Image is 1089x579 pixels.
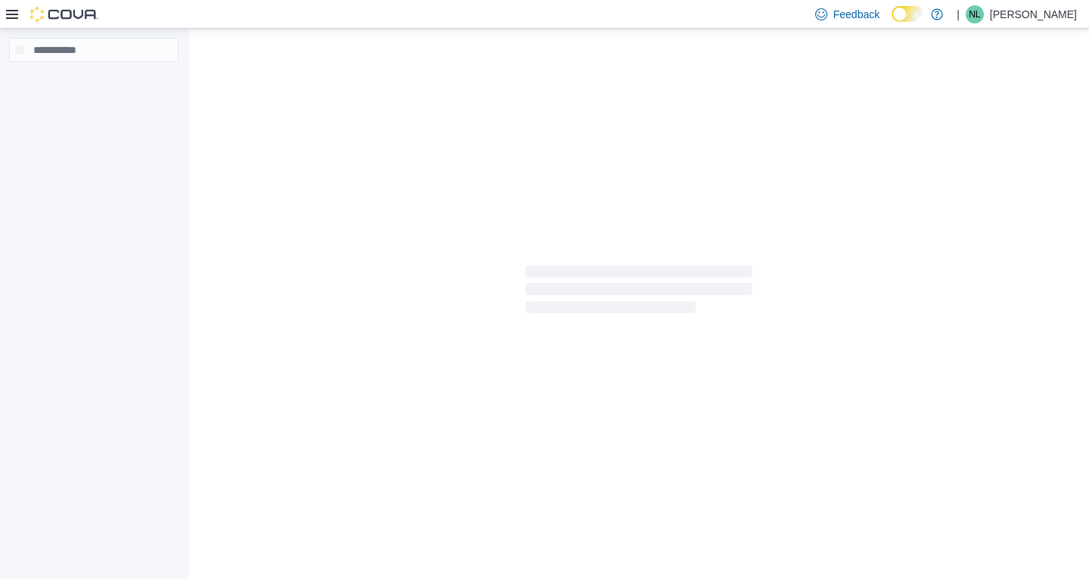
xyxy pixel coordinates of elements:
div: Nate Lyons [966,5,984,23]
p: [PERSON_NAME] [990,5,1077,23]
span: Loading [526,269,752,317]
p: | [957,5,960,23]
input: Dark Mode [892,6,923,22]
span: NL [969,5,980,23]
img: Cova [30,7,98,22]
span: Feedback [833,7,880,22]
nav: Complex example [9,65,178,101]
